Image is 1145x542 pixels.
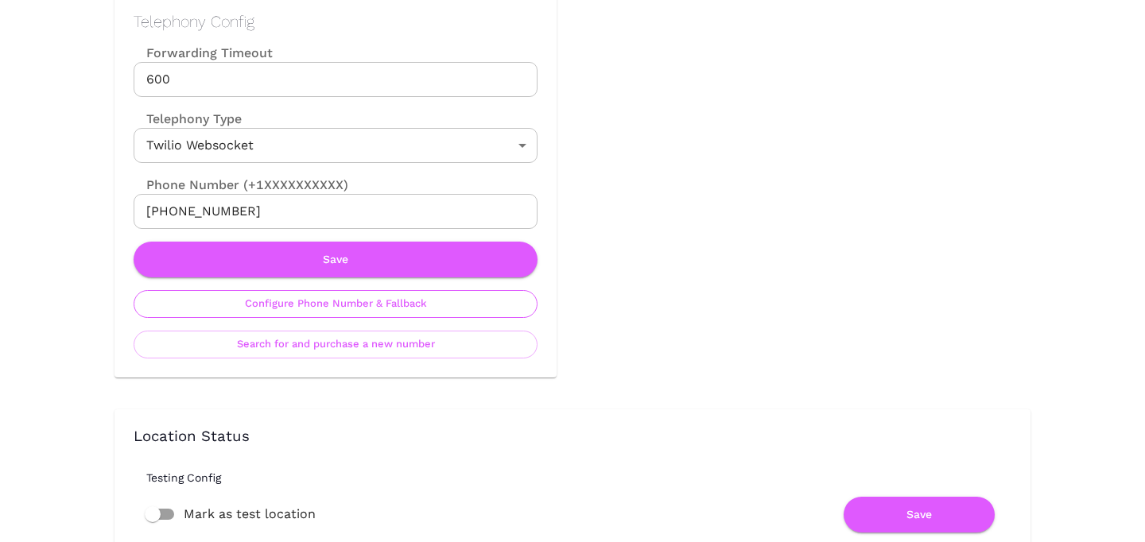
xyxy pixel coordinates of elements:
label: Phone Number (+1XXXXXXXXXX) [134,176,538,194]
h3: Location Status [134,428,1011,446]
button: Configure Phone Number & Fallback [134,290,538,318]
h6: Testing Config [146,471,1024,484]
label: Telephony Type [134,110,242,128]
button: Save [134,242,538,277]
button: Search for and purchase a new number [134,331,538,358]
div: Twilio Websocket [134,128,538,163]
span: Mark as test location [184,505,316,524]
h2: Telephony Config [134,12,538,31]
label: Forwarding Timeout [134,44,538,62]
button: Save [844,497,995,532]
